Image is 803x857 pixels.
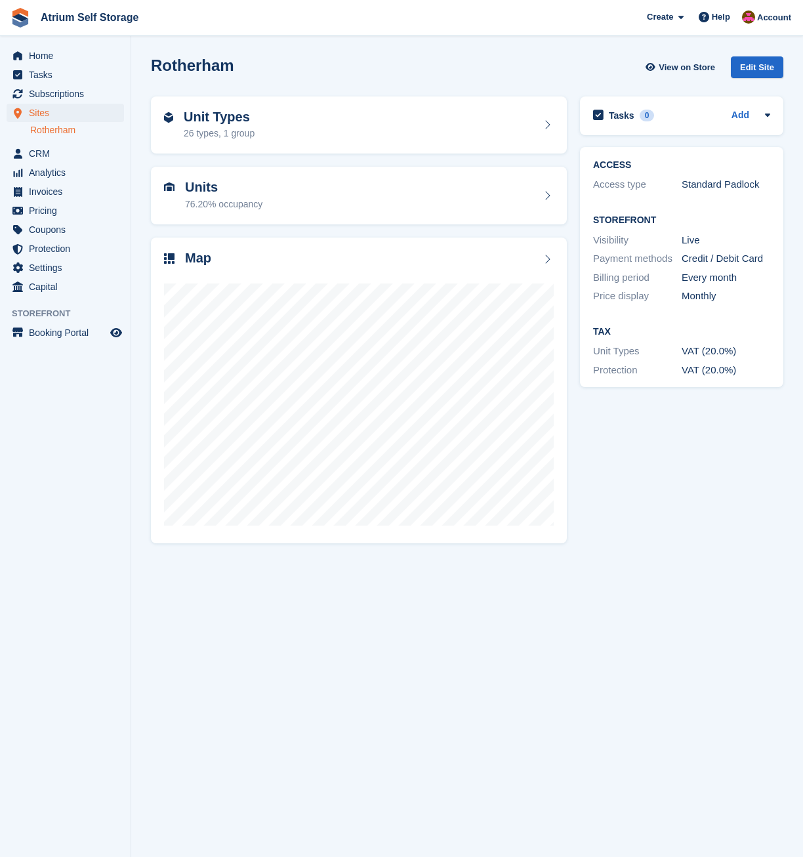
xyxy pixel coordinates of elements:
div: Credit / Debit Card [682,251,770,266]
a: Preview store [108,325,124,341]
div: 26 types, 1 group [184,127,255,140]
span: View on Store [659,61,715,74]
a: menu [7,240,124,258]
div: Every month [682,270,770,285]
div: Unit Types [593,344,682,359]
span: Settings [29,259,108,277]
span: Help [712,10,730,24]
h2: Unit Types [184,110,255,125]
div: Live [682,233,770,248]
a: Unit Types 26 types, 1 group [151,96,567,154]
a: menu [7,201,124,220]
span: Pricing [29,201,108,220]
a: menu [7,259,124,277]
img: unit-icn-7be61d7bf1b0ce9d3e12c5938cc71ed9869f7b940bace4675aadf7bd6d80202e.svg [164,182,175,192]
div: 0 [640,110,655,121]
span: Create [647,10,673,24]
div: 76.20% occupancy [185,198,262,211]
a: menu [7,104,124,122]
div: Edit Site [731,56,783,78]
span: Storefront [12,307,131,320]
div: Billing period [593,270,682,285]
a: Rotherham [30,124,124,136]
span: Protection [29,240,108,258]
h2: ACCESS [593,160,770,171]
a: Edit Site [731,56,783,83]
span: Subscriptions [29,85,108,103]
a: menu [7,66,124,84]
a: menu [7,85,124,103]
div: VAT (20.0%) [682,363,770,378]
div: Access type [593,177,682,192]
a: menu [7,182,124,201]
a: Atrium Self Storage [35,7,144,28]
span: Account [757,11,791,24]
img: map-icn-33ee37083ee616e46c38cad1a60f524a97daa1e2b2c8c0bc3eb3415660979fc1.svg [164,253,175,264]
span: Capital [29,278,108,296]
img: Mark Rhodes [742,10,755,24]
h2: Rotherham [151,56,234,74]
h2: Tax [593,327,770,337]
a: menu [7,278,124,296]
div: Price display [593,289,682,304]
h2: Storefront [593,215,770,226]
a: menu [7,324,124,342]
h2: Units [185,180,262,195]
span: Booking Portal [29,324,108,342]
a: menu [7,163,124,182]
a: menu [7,144,124,163]
div: VAT (20.0%) [682,344,770,359]
h2: Map [185,251,211,266]
span: Tasks [29,66,108,84]
img: stora-icon-8386f47178a22dfd0bd8f6a31ec36ba5ce8667c1dd55bd0f319d3a0aa187defe.svg [10,8,30,28]
a: View on Store [644,56,720,78]
img: unit-type-icn-2b2737a686de81e16bb02015468b77c625bbabd49415b5ef34ead5e3b44a266d.svg [164,112,173,123]
div: Payment methods [593,251,682,266]
a: Map [151,238,567,544]
div: Monthly [682,289,770,304]
span: Coupons [29,220,108,239]
span: Analytics [29,163,108,182]
span: Home [29,47,108,65]
div: Visibility [593,233,682,248]
span: Sites [29,104,108,122]
div: Protection [593,363,682,378]
span: CRM [29,144,108,163]
a: Add [731,108,749,123]
div: Standard Padlock [682,177,770,192]
a: Units 76.20% occupancy [151,167,567,224]
a: menu [7,220,124,239]
span: Invoices [29,182,108,201]
a: menu [7,47,124,65]
h2: Tasks [609,110,634,121]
